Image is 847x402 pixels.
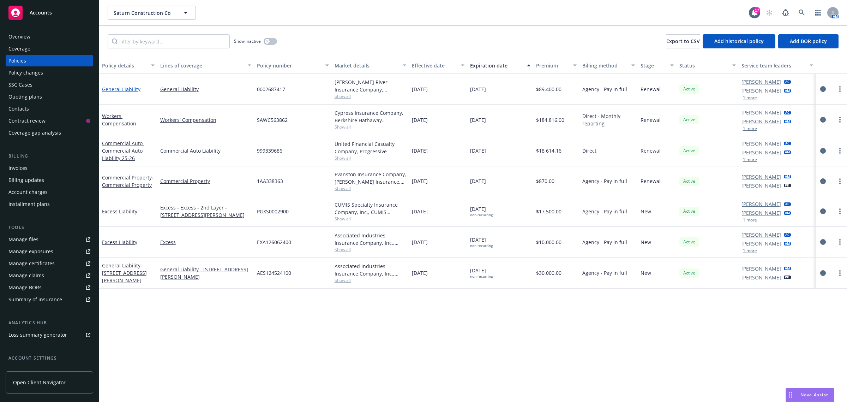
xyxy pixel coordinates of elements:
div: Contacts [8,103,29,114]
button: Status [677,57,739,74]
div: Billing updates [8,175,44,186]
a: circleInformation [819,269,827,277]
div: Invoices [8,162,28,174]
input: Filter by keyword... [108,34,230,48]
span: EXA126062400 [257,238,291,246]
span: Show all [335,216,407,222]
a: Service team [6,365,93,376]
div: Associated Industries Insurance Company, Inc., AmTrust Financial Services, CRC Group [335,262,407,277]
span: Show all [335,277,407,283]
button: 1 more [743,96,757,100]
a: circleInformation [819,207,827,215]
span: Open Client Navigator [13,379,66,386]
a: Excess Liability [102,239,137,246]
button: Policy details [99,57,157,74]
a: Contract review [6,115,93,126]
a: circleInformation [819,238,827,246]
a: circleInformation [819,147,827,155]
a: Contacts [6,103,93,114]
span: $89,400.00 [536,85,561,93]
div: Manage files [8,234,38,245]
a: more [836,238,844,246]
span: Export to CSV [666,38,700,45]
span: Accounts [30,10,52,16]
div: SSC Cases [8,79,32,90]
span: SAWC563862 [257,116,288,124]
span: [DATE] [470,85,486,93]
a: more [836,207,844,215]
span: 0002687417 [257,85,285,93]
div: Policy changes [8,67,43,78]
span: New [641,238,651,246]
span: [DATE] [412,147,428,154]
span: [DATE] [412,269,428,277]
div: Analytics hub [6,319,93,326]
div: Stage [641,62,666,69]
button: Export to CSV [666,34,700,48]
a: Summary of insurance [6,294,93,305]
a: Manage certificates [6,258,93,269]
a: circleInformation [819,116,827,124]
span: Agency - Pay in full [582,177,627,185]
span: $870.00 [536,177,554,185]
span: Saturn Construction Co [114,9,175,17]
div: Billing method [582,62,627,69]
div: Summary of insurance [8,294,62,305]
button: 1 more [743,158,757,162]
a: circleInformation [819,85,827,93]
a: Policies [6,55,93,66]
a: more [836,85,844,93]
a: more [836,177,844,185]
div: Loss summary generator [8,329,67,341]
span: 999339686 [257,147,282,154]
span: Show all [335,247,407,253]
a: [PERSON_NAME] [741,78,781,85]
button: Saturn Construction Co [108,6,196,20]
span: Active [682,270,696,276]
span: $10,000.00 [536,238,561,246]
button: Service team leaders [739,57,816,74]
a: Commercial Property [102,174,154,188]
a: [PERSON_NAME] [741,182,781,189]
span: Renewal [641,85,661,93]
a: [PERSON_NAME] [741,209,781,217]
a: Manage claims [6,270,93,281]
span: [DATE] [412,238,428,246]
a: General Liability [160,85,251,93]
button: Expiration date [467,57,533,74]
a: Excess Liability [102,208,137,215]
div: Billing [6,153,93,160]
button: 1 more [743,126,757,131]
a: Coverage [6,43,93,54]
span: - Commercial Auto Liability 25-26 [102,140,144,161]
div: Effective date [412,62,457,69]
span: [DATE] [470,267,493,279]
div: Coverage gap analysis [8,127,61,138]
a: Manage BORs [6,282,93,293]
span: [DATE] [470,177,486,185]
span: AES124524100 [257,269,291,277]
span: Active [682,208,696,214]
span: [DATE] [412,208,428,215]
div: Manage BORs [8,282,42,293]
span: New [641,208,651,215]
span: $30,000.00 [536,269,561,277]
div: [PERSON_NAME] River Insurance Company, [PERSON_NAME] River Group, CRC Group [335,78,407,93]
span: [DATE] [412,85,428,93]
a: Manage exposures [6,246,93,257]
div: CUMIS Specialty Insurance Company, Inc., CUMIS Specialty Insurance Company, Inc., CRC Group [335,201,407,216]
div: Service team leaders [741,62,806,69]
div: Account charges [8,187,48,198]
button: Market details [332,57,409,74]
div: Expiration date [470,62,523,69]
span: [DATE] [412,177,428,185]
a: [PERSON_NAME] [741,240,781,247]
span: - Commercial Property [102,174,154,188]
a: circleInformation [819,177,827,185]
button: Effective date [409,57,467,74]
a: more [836,269,844,277]
div: Status [679,62,728,69]
span: Active [682,117,696,123]
span: Agency - Pay in full [582,85,627,93]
